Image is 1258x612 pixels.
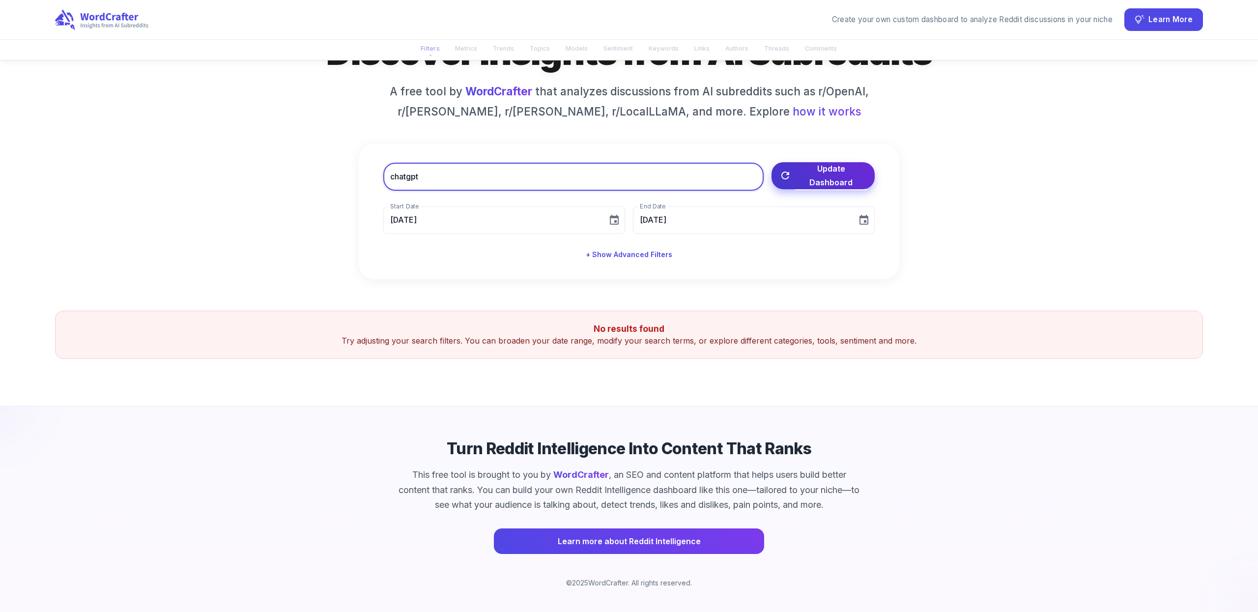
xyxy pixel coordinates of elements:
[633,206,850,234] input: MM/DD/YYYY
[383,163,764,191] input: Filter discussions about AI on Reddit by keyword
[793,103,861,120] span: how it works
[383,83,875,120] h6: A free tool by that analyzes discussions from AI subreddits such as r/OpenAI, r/[PERSON_NAME], r/...
[396,467,862,513] p: This free tool is brought to you by , an SEO and content platform that helps users build better c...
[390,202,419,210] label: Start Date
[1148,13,1193,27] span: Learn More
[494,528,764,554] a: Learn more about Reddit Intelligence
[558,534,701,548] span: Learn more about Reddit Intelligence
[582,246,676,264] button: + Show Advanced Filters
[772,162,875,189] button: Update Dashboard
[285,29,973,75] h1: Discover Insights from AI Subreddits
[67,323,1191,335] h5: No results found
[832,14,1113,26] div: Create your own custom dashboard to analyze Reddit discussions in your niche
[640,202,665,210] label: End Date
[566,578,692,588] p: © 2025 WordCrafter. All rights reserved.
[447,438,811,460] h4: Turn Reddit Intelligence Into Content That Ranks
[1124,8,1203,31] button: Learn More
[465,85,532,98] a: WordCrafter
[67,335,1191,347] p: Try adjusting your search filters. You can broaden your date range, modify your search terms, or ...
[604,210,624,230] button: Choose date, selected date is Aug 5, 2025
[795,162,867,189] span: Update Dashboard
[383,206,600,234] input: MM/DD/YYYY
[553,469,609,480] a: WordCrafter
[854,210,874,230] button: Choose date, selected date is Aug 14, 2025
